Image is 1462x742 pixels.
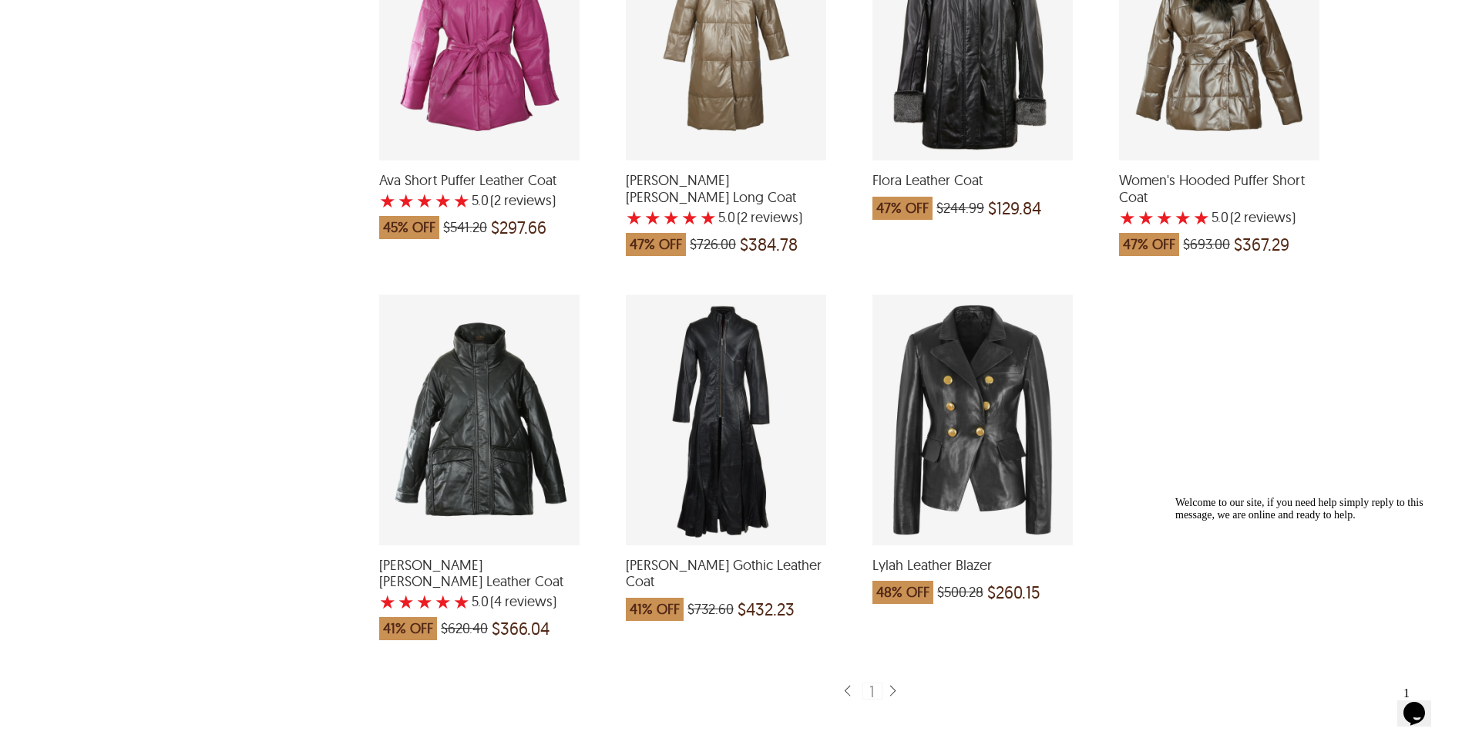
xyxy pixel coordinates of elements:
[1175,210,1191,225] label: 4 rating
[687,602,734,617] span: $732.60
[1397,680,1447,727] iframe: chat widget
[718,210,735,225] label: 5.0
[626,557,826,590] span: Nyla Gothic Leather Coat
[379,216,439,239] span: 45% OFF
[872,581,933,604] span: 48% OFF
[6,6,284,31] div: Welcome to our site, if you need help simply reply to this message, we are online and ready to help.
[379,535,580,648] a: Olivia Quilted Puffer Leather Coat with a 5 Star Rating 4 Product Review which was at a price of ...
[379,594,396,609] label: 1 rating
[626,172,826,205] span: Mellisa Leather Puffer Long Coat
[841,684,853,699] img: sprite-icon
[490,193,556,208] span: )
[441,621,488,636] span: $620.40
[936,201,984,216] span: $244.99
[872,557,1073,574] span: Lylah Leather Blazer
[1234,237,1289,252] span: $367.29
[1212,210,1228,225] label: 5.0
[492,621,550,636] span: $366.04
[453,594,470,609] label: 5 rating
[1156,210,1173,225] label: 3 rating
[738,602,795,617] span: $432.23
[1230,210,1241,225] span: (2
[379,193,396,208] label: 1 rating
[748,210,798,225] span: reviews
[872,172,1073,189] span: Flora Leather Coat
[416,193,433,208] label: 3 rating
[690,237,736,252] span: $726.00
[1119,210,1136,225] label: 1 rating
[1241,210,1292,225] span: reviews
[490,594,556,609] span: )
[862,683,882,700] div: 1
[626,210,643,225] label: 1 rating
[379,617,437,640] span: 41% OFF
[886,684,899,699] img: sprite-icon
[644,210,661,225] label: 2 rating
[988,201,1041,216] span: $129.84
[740,237,798,252] span: $384.78
[872,535,1073,612] a: Lylah Leather Blazer which was at a price of $500.28, now after discount the price is
[490,193,501,208] span: (2
[472,193,489,208] label: 5.0
[1183,237,1230,252] span: $693.00
[1119,233,1179,256] span: 47% OFF
[472,594,489,609] label: 5.0
[379,172,580,189] span: Ava Short Puffer Leather Coat
[491,220,546,235] span: $297.66
[6,6,254,30] span: Welcome to our site, if you need help simply reply to this message, we are online and ready to help.
[379,150,580,247] a: Ava Short Puffer Leather Coat with a 5 Star Rating 2 Product Review which was at a price of $541....
[626,233,686,256] span: 47% OFF
[737,210,802,225] span: )
[700,210,717,225] label: 5 rating
[663,210,680,225] label: 3 rating
[737,210,748,225] span: (2
[1119,172,1319,205] span: Women's Hooded Puffer Short Coat
[872,197,933,220] span: 47% OFF
[490,594,502,609] span: (4
[987,585,1040,600] span: $260.15
[502,594,553,609] span: reviews
[1230,210,1296,225] span: )
[872,150,1073,228] a: Flora Leather Coat which was at a price of $244.99, now after discount the price is
[1169,491,1447,673] iframe: chat widget
[1193,210,1210,225] label: 5 rating
[379,557,580,590] span: Olivia Quilted Puffer Leather Coat
[626,598,684,621] span: 41% OFF
[1119,150,1319,263] a: Women's Hooded Puffer Short Coat with a 5 Star Rating 2 Product Review which was at a price of $6...
[453,193,470,208] label: 5 rating
[501,193,552,208] span: reviews
[416,594,433,609] label: 3 rating
[398,193,415,208] label: 2 rating
[443,220,487,235] span: $541.20
[435,193,452,208] label: 4 rating
[626,535,826,629] a: Nyla Gothic Leather Coat which was at a price of $732.60, now after discount the price is
[398,594,415,609] label: 2 rating
[1138,210,1154,225] label: 2 rating
[681,210,698,225] label: 4 rating
[937,585,983,600] span: $500.28
[435,594,452,609] label: 4 rating
[626,150,826,263] a: Mellisa Leather Puffer Long Coat with a 5 Star Rating 2 Product Review which was at a price of $7...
